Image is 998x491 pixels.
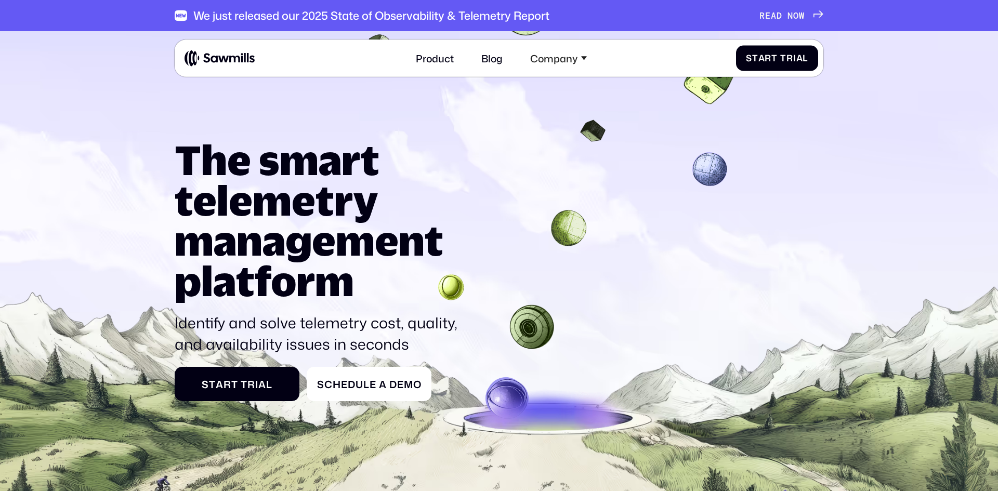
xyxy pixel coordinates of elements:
[759,10,823,21] a: READNOW
[799,10,805,21] span: W
[370,378,376,390] span: e
[793,53,796,63] span: i
[780,53,786,63] span: T
[202,378,209,390] span: S
[216,378,224,390] span: a
[771,53,778,63] span: t
[746,53,752,63] span: S
[317,378,324,390] span: S
[307,367,431,401] a: ScheduleaDemo
[409,45,462,72] a: Product
[793,10,799,21] span: O
[765,53,771,63] span: r
[771,10,777,21] span: A
[258,378,266,390] span: a
[348,378,356,390] span: d
[787,10,793,21] span: N
[241,378,247,390] span: T
[389,378,397,390] span: D
[379,378,387,390] span: a
[255,378,258,390] span: i
[796,53,803,63] span: a
[404,378,413,390] span: m
[803,53,808,63] span: l
[224,378,231,390] span: r
[474,45,510,72] a: Blog
[413,378,422,390] span: o
[209,378,216,390] span: t
[736,45,819,71] a: StartTrial
[522,45,594,72] div: Company
[324,378,333,390] span: c
[397,378,404,390] span: e
[758,53,765,63] span: a
[175,140,464,301] h1: The smart telemetry management platform
[759,10,765,21] span: R
[231,378,238,390] span: t
[356,378,363,390] span: u
[777,10,782,21] span: D
[752,53,758,63] span: t
[341,378,348,390] span: e
[193,9,549,22] div: We just released our 2025 State of Observability & Telemetry Report
[333,378,341,390] span: h
[530,52,577,64] div: Company
[266,378,272,390] span: l
[765,10,771,21] span: E
[247,378,255,390] span: r
[175,312,464,354] p: Identify and solve telemetry cost, quality, and availability issues in seconds
[786,53,793,63] span: r
[363,378,370,390] span: l
[175,367,299,401] a: StartTrial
